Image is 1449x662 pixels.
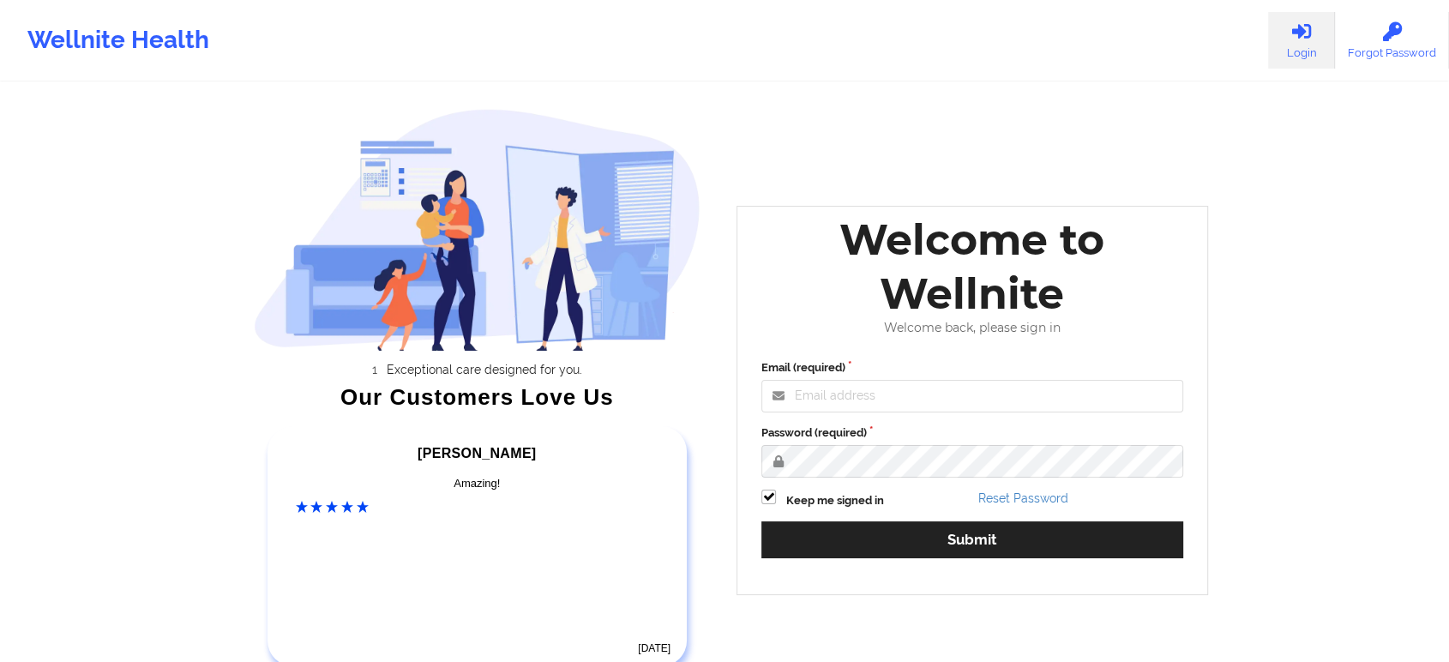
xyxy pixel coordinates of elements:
[638,642,670,654] time: [DATE]
[1268,12,1335,69] a: Login
[254,388,701,406] div: Our Customers Love Us
[749,321,1195,335] div: Welcome back, please sign in
[761,380,1183,412] input: Email address
[786,492,884,509] label: Keep me signed in
[761,521,1183,558] button: Submit
[296,475,659,492] div: Amazing!
[978,491,1068,505] a: Reset Password
[268,363,700,376] li: Exceptional care designed for you.
[761,359,1183,376] label: Email (required)
[1335,12,1449,69] a: Forgot Password
[761,424,1183,442] label: Password (required)
[749,213,1195,321] div: Welcome to Wellnite
[254,108,701,351] img: wellnite-auth-hero_200.c722682e.png
[418,446,536,460] span: [PERSON_NAME]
